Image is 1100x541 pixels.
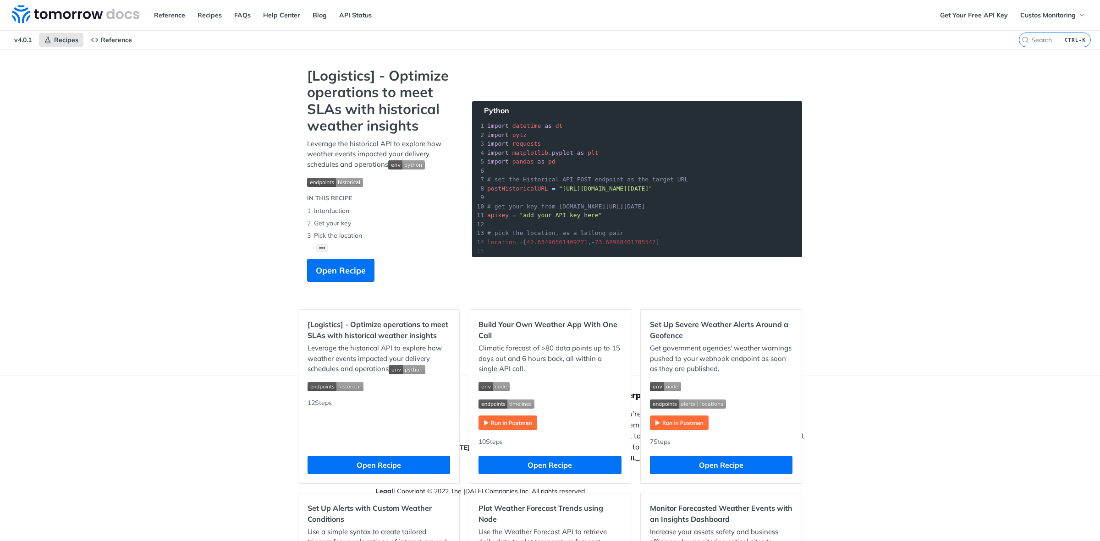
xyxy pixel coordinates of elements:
img: env [389,365,425,374]
strong: [Logistics] - Optimize operations to meet SLAs with historical weather insights [307,67,454,134]
span: Expand image [307,176,454,187]
img: Tomorrow.io Weather API Docs [12,5,139,23]
p: Climatic forecast of >80 data points up to 15 days out and 6 hours back, all within a single API ... [478,343,621,374]
a: FAQs [229,8,256,22]
img: Run in Postman [478,415,537,430]
span: Recipes [54,36,78,44]
a: Recipes [39,33,83,47]
img: endpoint [307,178,363,187]
div: 10 Steps [478,437,621,447]
h2: Set Up Severe Weather Alerts Around a Geofence [650,319,792,341]
p: Leverage the historical API to explore how weather events impacted your delivery schedules and op... [308,343,450,374]
span: Expand image [650,381,792,392]
p: Get government agencies' weather warnings pushed to your webhook endpoint as soon as they are pub... [650,343,792,374]
span: Expand image [478,381,621,392]
a: API Status [334,8,377,22]
span: Reference [101,36,132,44]
h2: Monitor Forecasted Weather Events with an Insights Dashboard [650,503,792,525]
button: Open Recipe [478,456,621,474]
div: IN THIS RECIPE [307,194,352,203]
img: Run in Postman [650,415,709,430]
h2: Build Your Own Weather App With One Call [478,319,621,341]
a: Get Your Free API Key [935,8,1013,22]
span: Expand image [308,381,450,392]
a: Reference [86,33,137,47]
button: Open Recipe [650,456,792,474]
kbd: CTRL-K [1062,35,1088,44]
a: Expand image [478,418,537,426]
span: Expand image [389,364,425,373]
span: Expand image [388,160,425,169]
div: 12 Steps [308,398,450,447]
button: ••• [316,244,328,252]
a: Recipes [192,8,227,22]
p: Leverage the historical API to explore how weather events impacted your delivery schedules and op... [307,139,454,170]
img: endpoint [650,399,726,409]
span: Expand image [650,398,792,409]
div: 7 Steps [650,437,792,447]
span: v4.0.1 [9,33,37,47]
span: Open Recipe [316,264,366,277]
a: Legal [376,487,393,495]
img: endpoint [478,399,534,409]
span: Custos Monitoring [1020,11,1076,19]
img: env [388,160,425,169]
li: Get your key [307,217,454,230]
li: Intorduction [307,205,454,217]
button: Custos Monitoring [1015,8,1091,22]
a: Blog [308,8,332,22]
svg: Search [1022,36,1029,44]
img: env [478,382,510,391]
a: Reference [149,8,190,22]
button: Open Recipe [308,456,450,474]
img: endpoint [308,382,363,391]
h2: Set Up Alerts with Custom Weather Conditions [308,503,450,525]
div: | Copyright © 2022 The [DATE] Companies Inc. All rights reserved [376,486,614,496]
h2: [Logistics] - Optimize operations to meet SLAs with historical weather insights [308,319,450,341]
img: env [650,382,681,391]
button: Open Recipe [307,259,374,282]
a: Expand image [650,418,709,426]
h2: Plot Weather Forecast Trends using Node [478,503,621,525]
li: Pick the location [307,230,454,242]
span: Expand image [478,398,621,409]
a: Help Center [258,8,305,22]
